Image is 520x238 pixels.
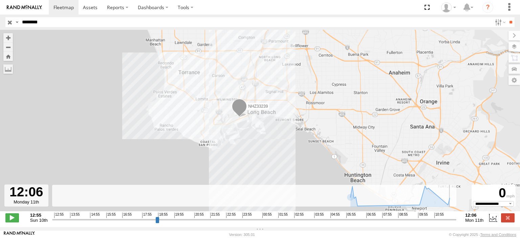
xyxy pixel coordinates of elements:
img: rand-logo.svg [7,5,42,10]
span: 00:55 [262,213,272,218]
span: 02:55 [294,213,304,218]
span: 08:55 [398,213,408,218]
span: 19:55 [174,213,184,218]
span: 06:55 [366,213,376,218]
span: 18:55 [158,213,168,218]
strong: 12:06 [465,213,483,218]
span: 22:55 [226,213,236,218]
label: Search Query [14,17,20,27]
span: 01:55 [278,213,288,218]
span: 17:55 [142,213,152,218]
label: Measure [3,64,13,74]
div: 0 [473,186,515,201]
a: Terms and Conditions [480,233,516,237]
div: © Copyright 2025 - [449,233,516,237]
strong: 12:55 [30,213,48,218]
span: 05:55 [346,213,356,218]
span: 14:55 [90,213,100,218]
span: 21:55 [210,213,220,218]
a: Visit our Website [4,231,35,238]
span: 03:55 [314,213,324,218]
span: 20:55 [194,213,204,218]
span: 07:55 [382,213,392,218]
span: 04:55 [330,213,340,218]
label: Close [501,213,515,222]
span: 16:55 [122,213,132,218]
span: Mon 11th Aug 2025 [465,218,483,223]
div: Zulema McIntosch [439,2,458,13]
span: 12:55 [54,213,64,218]
label: Play/Stop [5,213,19,222]
span: 15:55 [106,213,116,218]
span: 10:55 [434,213,444,218]
div: Version: 305.01 [229,233,255,237]
button: Zoom Home [3,52,13,61]
span: 09:55 [418,213,428,218]
label: Search Filter Options [492,17,507,27]
span: 23:55 [242,213,252,218]
label: Map Settings [508,75,520,85]
button: Zoom out [3,42,13,52]
button: Zoom in [3,33,13,42]
span: Sun 10th Aug 2025 [30,218,48,223]
i: ? [482,2,493,13]
span: NHZ33239 [248,104,268,109]
span: 13:55 [70,213,80,218]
